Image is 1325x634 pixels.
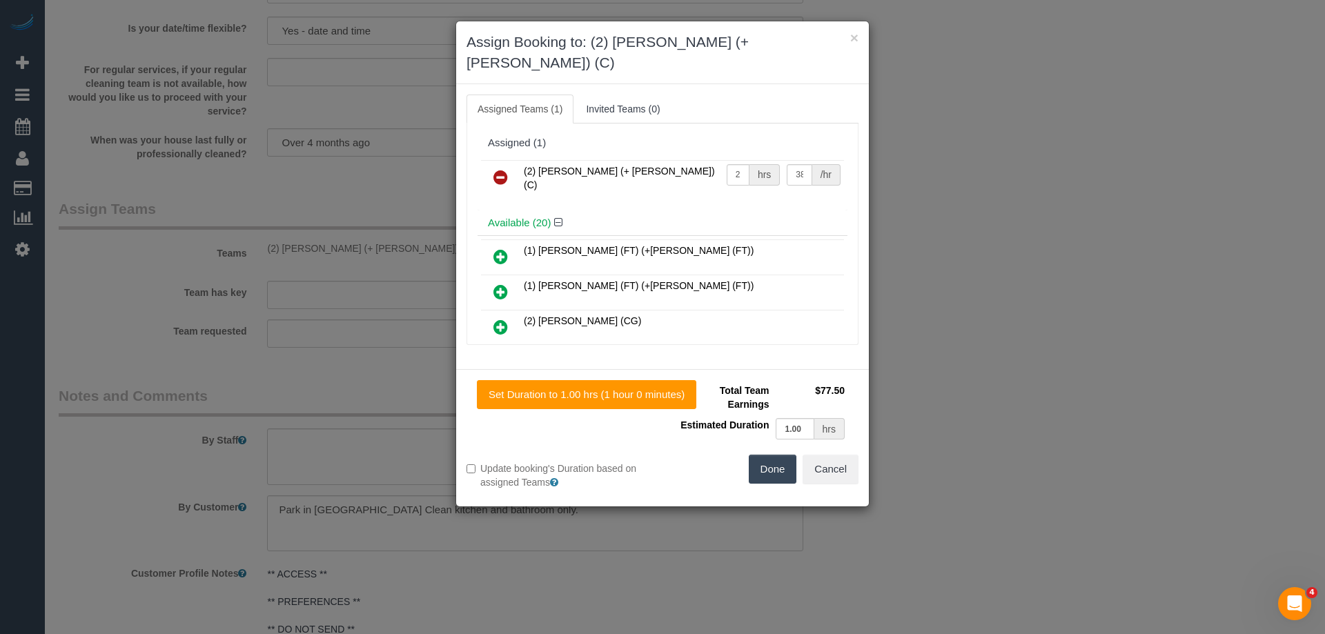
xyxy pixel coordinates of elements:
[803,455,858,484] button: Cancel
[812,164,841,186] div: /hr
[1278,587,1311,620] iframe: Intercom live chat
[850,30,858,45] button: ×
[524,245,754,256] span: (1) [PERSON_NAME] (FT) (+[PERSON_NAME] (FT))
[1306,587,1317,598] span: 4
[488,217,837,229] h4: Available (20)
[467,32,858,73] h3: Assign Booking to: (2) [PERSON_NAME] (+ [PERSON_NAME]) (C)
[575,95,671,123] a: Invited Teams (0)
[467,462,652,489] label: Update booking's Duration based on assigned Teams
[673,380,772,415] td: Total Team Earnings
[680,419,769,430] span: Estimated Duration
[749,455,797,484] button: Done
[477,380,696,409] button: Set Duration to 1.00 hrs (1 hour 0 minutes)
[772,380,848,415] td: $77.50
[467,464,475,473] input: Update booking's Duration based on assigned Teams
[488,137,837,149] div: Assigned (1)
[524,166,715,190] span: (2) [PERSON_NAME] (+ [PERSON_NAME]) (C)
[814,418,845,439] div: hrs
[749,164,780,186] div: hrs
[467,95,573,123] a: Assigned Teams (1)
[524,315,641,326] span: (2) [PERSON_NAME] (CG)
[524,280,754,291] span: (1) [PERSON_NAME] (FT) (+[PERSON_NAME] (FT))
